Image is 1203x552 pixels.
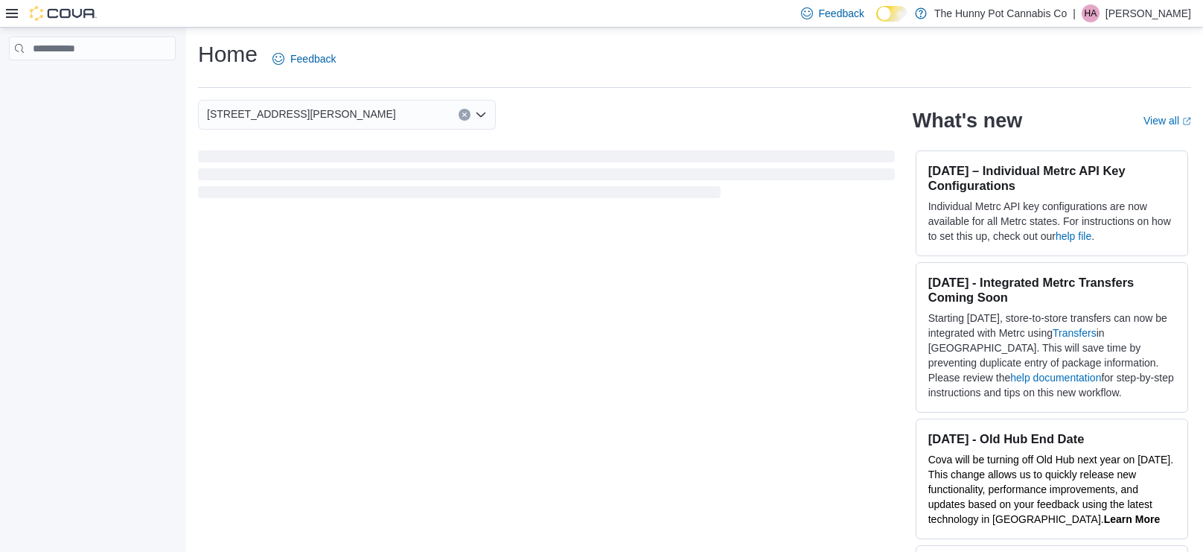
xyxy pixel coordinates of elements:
div: Hanna Anderson [1082,4,1100,22]
h3: [DATE] - Old Hub End Date [928,431,1175,446]
span: Loading [198,153,895,201]
span: Cova will be turning off Old Hub next year on [DATE]. This change allows us to quickly release ne... [928,454,1173,525]
span: Feedback [290,51,336,66]
h3: [DATE] - Integrated Metrc Transfers Coming Soon [928,275,1175,305]
h3: [DATE] – Individual Metrc API Key Configurations [928,163,1175,193]
input: Dark Mode [876,6,907,22]
button: Clear input [459,109,470,121]
p: Starting [DATE], store-to-store transfers can now be integrated with Metrc using in [GEOGRAPHIC_D... [928,311,1175,400]
button: Open list of options [475,109,487,121]
span: Feedback [819,6,864,21]
a: Learn More [1104,513,1160,525]
p: Individual Metrc API key configurations are now available for all Metrc states. For instructions ... [928,199,1175,244]
span: HA [1085,4,1097,22]
nav: Complex example [9,63,176,99]
a: help documentation [1010,372,1101,384]
a: Feedback [267,44,342,74]
svg: External link [1182,117,1191,126]
p: | [1073,4,1076,22]
img: Cova [30,6,97,21]
p: [PERSON_NAME] [1105,4,1191,22]
a: View allExternal link [1143,115,1191,127]
a: help file [1056,230,1091,242]
h2: What's new [913,109,1022,133]
p: The Hunny Pot Cannabis Co [934,4,1067,22]
a: Transfers [1053,327,1097,339]
h1: Home [198,39,258,69]
span: [STREET_ADDRESS][PERSON_NAME] [207,105,396,123]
